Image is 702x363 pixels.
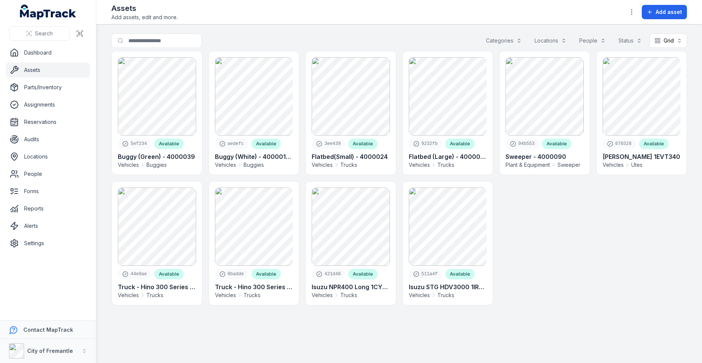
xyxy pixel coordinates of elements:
button: Add asset [642,5,687,19]
a: Assignments [6,97,90,112]
a: MapTrack [20,5,76,20]
a: Audits [6,132,90,147]
a: Parts/Inventory [6,80,90,95]
button: Search [9,26,70,41]
span: Search [35,30,53,37]
span: Add asset [656,8,682,16]
strong: Contact MapTrack [23,326,73,333]
a: Settings [6,236,90,251]
a: Dashboard [6,45,90,60]
a: Assets [6,63,90,78]
button: People [574,34,611,48]
h2: Assets [111,3,178,14]
a: Locations [6,149,90,164]
button: Grid [650,34,687,48]
a: Reports [6,201,90,216]
button: Status [614,34,647,48]
a: Alerts [6,218,90,233]
a: Forms [6,184,90,199]
a: Reservations [6,114,90,130]
a: People [6,166,90,181]
strong: City of Fremantle [27,348,73,354]
button: Locations [530,34,571,48]
button: Categories [481,34,527,48]
span: Add assets, edit and more. [111,14,178,21]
